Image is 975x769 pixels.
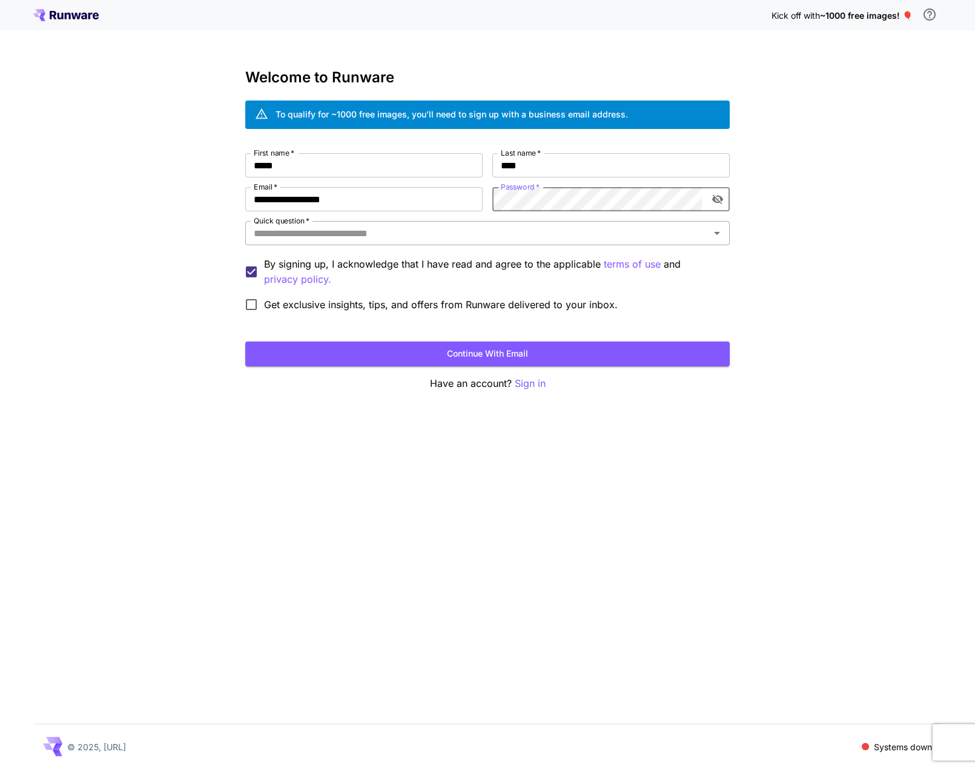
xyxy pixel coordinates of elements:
[515,376,546,391] button: Sign in
[254,148,294,158] label: First name
[245,376,730,391] p: Have an account?
[604,257,661,272] p: terms of use
[264,272,331,287] button: By signing up, I acknowledge that I have read and agree to the applicable terms of use and
[874,741,932,753] p: Systems down
[264,257,720,287] p: By signing up, I acknowledge that I have read and agree to the applicable and
[709,225,725,242] button: Open
[67,741,126,753] p: © 2025, [URL]
[501,148,541,158] label: Last name
[245,342,730,366] button: Continue with email
[501,182,540,192] label: Password
[245,69,730,86] h3: Welcome to Runware
[707,188,729,210] button: toggle password visibility
[254,216,309,226] label: Quick question
[264,272,331,287] p: privacy policy.
[820,10,913,21] span: ~1000 free images! 🎈
[917,2,942,27] button: In order to qualify for free credit, you need to sign up with a business email address and click ...
[264,297,618,312] span: Get exclusive insights, tips, and offers from Runware delivered to your inbox.
[604,257,661,272] button: By signing up, I acknowledge that I have read and agree to the applicable and privacy policy.
[772,10,820,21] span: Kick off with
[276,108,628,120] div: To qualify for ~1000 free images, you’ll need to sign up with a business email address.
[254,182,277,192] label: Email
